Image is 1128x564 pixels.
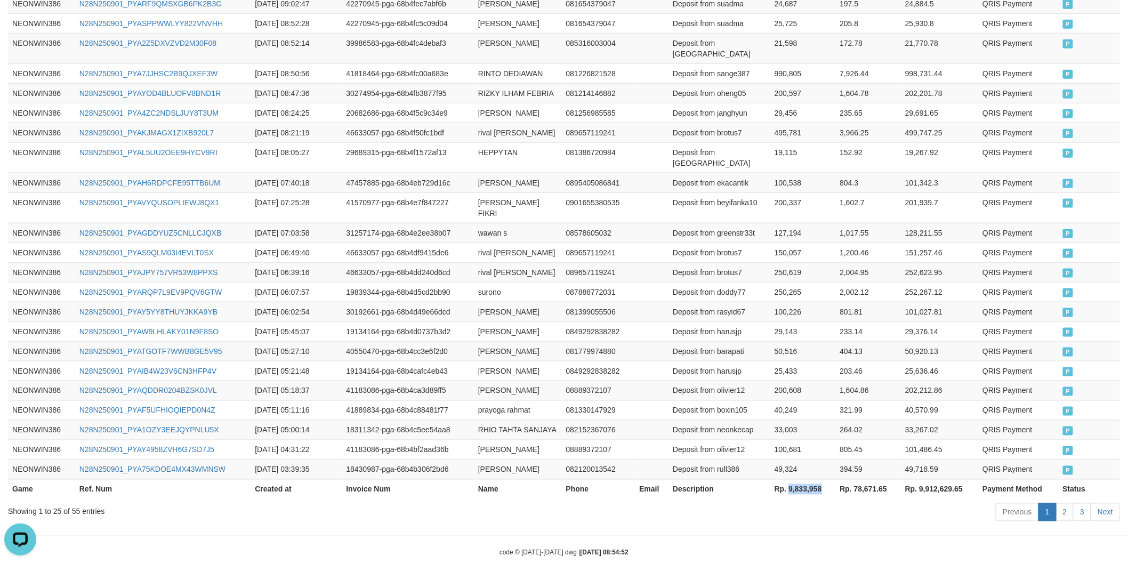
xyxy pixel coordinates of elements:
td: 150,057 [770,243,836,262]
a: N28N250901_PYA2Z5DXVZVD2M30F08 [79,39,216,47]
td: NEONWIN386 [8,83,75,103]
th: Invoice Num [342,479,474,499]
td: QRIS Payment [978,243,1058,262]
td: surono [474,282,562,302]
span: PAID [1063,328,1074,337]
td: 201,939.7 [901,192,978,223]
td: NEONWIN386 [8,13,75,33]
td: 21,598 [770,33,836,63]
td: 081256985585 [562,103,635,123]
td: rival [PERSON_NAME] [474,123,562,142]
span: PAID [1063,70,1074,79]
td: QRIS Payment [978,63,1058,83]
th: Email [635,479,668,499]
td: 0895405086841 [562,173,635,192]
td: Deposit from harusjp [668,321,770,341]
a: N28N250901_PYAL5UU2OEE9HYCV9RI [79,148,217,157]
td: 200,597 [770,83,836,103]
a: Previous [996,503,1038,521]
td: 41183086-pga-68b4ca3d89ff5 [342,381,474,400]
a: 3 [1073,503,1091,521]
span: PAID [1063,20,1074,29]
td: 29,456 [770,103,836,123]
td: 252,267.12 [901,282,978,302]
td: Deposit from oheng05 [668,83,770,103]
td: 235.65 [835,103,901,123]
td: 31257174-pga-68b4e2ee38b07 [342,223,474,243]
td: 081399055506 [562,302,635,321]
td: 1,602.7 [835,192,901,223]
td: Deposit from rull386 [668,460,770,479]
td: NEONWIN386 [8,262,75,282]
td: 25,725 [770,13,836,33]
th: Phone [562,479,635,499]
td: 1,604.78 [835,83,901,103]
td: 25,636.46 [901,361,978,381]
td: NEONWIN386 [8,223,75,243]
td: Deposit from sange387 [668,63,770,83]
td: [DATE] 06:39:16 [251,262,342,282]
span: PAID [1063,229,1074,238]
td: [DATE] 07:03:58 [251,223,342,243]
a: N28N250901_PYA4ZC2NDSLJUY8T3UM [79,109,219,117]
strong: [DATE] 08:54:52 [581,549,629,557]
a: N28N250901_PYAQDDR0204BZSK0JVL [79,386,217,395]
td: 39986583-pga-68b4fc4debaf3 [342,33,474,63]
td: [DATE] 05:21:48 [251,361,342,381]
td: [PERSON_NAME] [474,381,562,400]
td: 19,267.92 [901,142,978,173]
td: rival [PERSON_NAME] [474,262,562,282]
td: 089657119241 [562,123,635,142]
span: PAID [1063,269,1074,278]
th: Description [668,479,770,499]
span: PAID [1063,288,1074,297]
td: Deposit from beyifanka10 [668,192,770,223]
td: [DATE] 06:02:54 [251,302,342,321]
td: 21,770.78 [901,33,978,63]
td: 081330147929 [562,400,635,420]
td: QRIS Payment [978,341,1058,361]
td: [DATE] 04:31:22 [251,440,342,460]
td: 40550470-pga-68b4cc3e6f2d0 [342,341,474,361]
td: QRIS Payment [978,262,1058,282]
td: Deposit from suadma [668,13,770,33]
td: [DATE] 08:52:14 [251,33,342,63]
td: 49,324 [770,460,836,479]
span: PAID [1063,149,1074,158]
td: Deposit from brotus7 [668,262,770,282]
td: Deposit from [GEOGRAPHIC_DATA] [668,33,770,63]
td: wawan s [474,223,562,243]
a: N28N250901_PYAY4958ZVH6G7SD7J5 [79,446,214,454]
td: 41183086-pga-68b4bf2aad36b [342,440,474,460]
th: Ref. Num [75,479,251,499]
a: N28N250901_PYAW9LHLAKY01N9F8SO [79,327,219,336]
td: 41889834-pga-68b4c88481f77 [342,400,474,420]
a: N28N250901_PYAS9QLM03I4EVLT0SX [79,248,214,257]
td: RINTO DEDIAWAN [474,63,562,83]
td: 33,003 [770,420,836,440]
td: NEONWIN386 [8,302,75,321]
td: [PERSON_NAME] [474,440,562,460]
td: [PERSON_NAME] [474,321,562,341]
td: NEONWIN386 [8,440,75,460]
button: Open LiveChat chat widget [4,4,36,36]
td: 128,211.55 [901,223,978,243]
td: 08889372107 [562,440,635,460]
td: [DATE] 06:07:57 [251,282,342,302]
span: PAID [1063,407,1074,416]
td: 998,731.44 [901,63,978,83]
td: NEONWIN386 [8,321,75,341]
td: Deposit from harusjp [668,361,770,381]
td: Deposit from doddy77 [668,282,770,302]
span: PAID [1063,129,1074,138]
td: QRIS Payment [978,83,1058,103]
td: [DATE] 07:25:28 [251,192,342,223]
td: 152.92 [835,142,901,173]
td: 40,570.99 [901,400,978,420]
td: 203.46 [835,361,901,381]
span: PAID [1063,348,1074,357]
td: 081386720984 [562,142,635,173]
td: 101,027.81 [901,302,978,321]
small: code © [DATE]-[DATE] dwg | [499,549,629,557]
td: QRIS Payment [978,361,1058,381]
